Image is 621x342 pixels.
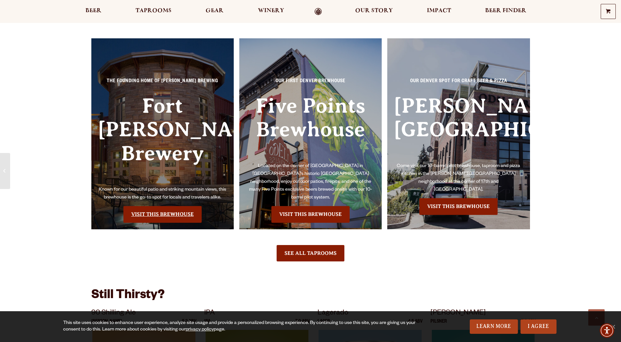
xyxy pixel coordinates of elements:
p: IPA [204,308,310,319]
span: Gear [206,8,224,13]
p: Lagerado [318,308,423,319]
p: Known for our beautiful patio and striking mountain views, this brewhouse is the go-to spot for l... [98,186,228,202]
span: Taprooms [136,8,172,13]
a: I Agree [521,319,557,334]
h3: Five Points Brewhouse [246,94,375,162]
a: Visit the Five Points Brewhouse [271,206,350,222]
span: Our Story [355,8,393,13]
a: privacy policy [186,327,214,332]
p: Our First Denver Brewhouse [246,78,375,89]
a: Odell Home [306,8,331,15]
p: The Founding Home of [PERSON_NAME] Brewing [98,78,228,89]
a: Impact [423,8,455,15]
h3: [PERSON_NAME][GEOGRAPHIC_DATA] [394,94,523,162]
a: Winery [254,8,288,15]
a: Scroll to top [588,309,605,326]
a: Visit the Fort Collin's Brewery & Taproom [123,206,202,222]
a: See All Taprooms [277,245,344,261]
a: Visit the Sloan’s Lake Brewhouse [419,198,498,215]
span: Beer [85,8,101,13]
div: This site uses cookies to enhance user experience, analyze site usage and provide a personalized ... [63,320,416,333]
a: Gear [201,8,228,15]
h3: Fort [PERSON_NAME] Brewery [98,94,228,186]
h3: Still Thirsty? [91,288,530,308]
p: Our Denver spot for craft beer & pizza [394,78,523,89]
div: Accessibility Menu [600,323,614,338]
span: Impact [427,8,451,13]
p: Come visit our 10-barrel pilot brewhouse, taproom and pizza kitchen in the [PERSON_NAME][GEOGRAPH... [394,162,523,194]
a: Our Story [351,8,397,15]
a: Beer [81,8,106,15]
p: 90 Shilling Ale [91,308,197,319]
a: Beer Finder [481,8,531,15]
span: Winery [258,8,284,13]
span: Beer Finder [485,8,526,13]
p: Located on the corner of [GEOGRAPHIC_DATA] in [GEOGRAPHIC_DATA]’s historic [GEOGRAPHIC_DATA] neig... [246,162,375,202]
a: Taprooms [131,8,176,15]
a: Learn More [470,319,518,334]
p: [PERSON_NAME] [430,308,536,319]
